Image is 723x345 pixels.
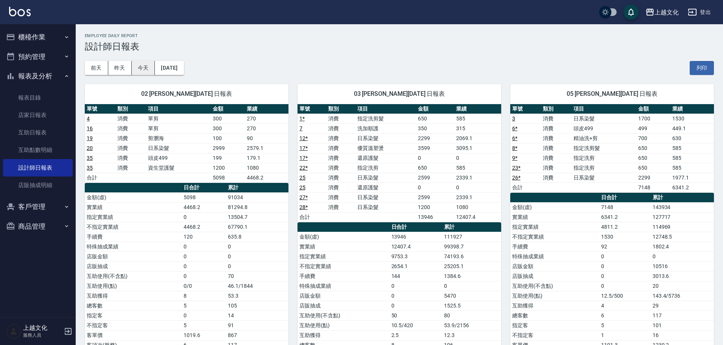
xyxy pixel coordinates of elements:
td: 單剪 [146,114,211,123]
td: 7148 [636,183,670,192]
td: 店販金額 [85,251,182,261]
td: 25205.1 [442,261,501,271]
td: 650 [636,153,670,163]
td: 互助使用(不含點) [298,311,390,320]
td: 互助使用(點) [298,320,390,330]
span: 05 [PERSON_NAME][DATE] 日報表 [519,90,705,98]
td: 53.9/2156 [442,320,501,330]
td: 金額(虛) [85,192,182,202]
td: 店販金額 [510,261,599,271]
td: 300 [211,123,245,133]
a: 25 [299,175,305,181]
td: 2654.1 [390,261,443,271]
th: 類別 [541,104,572,114]
div: 上越文化 [654,8,679,17]
td: 92 [599,242,650,251]
a: 店販抽成明細 [3,176,73,194]
td: 消費 [326,153,355,163]
td: 585 [454,163,501,173]
td: 0 [390,291,443,301]
td: 消費 [115,123,146,133]
td: 消費 [326,163,355,173]
th: 累計 [442,222,501,232]
td: 互助使用(點) [510,291,599,301]
th: 業績 [454,104,501,114]
td: 手續費 [85,232,182,242]
button: 預約管理 [3,47,73,67]
td: 日系染髮 [355,192,416,202]
td: 指定洗剪 [572,163,636,173]
th: 累計 [226,183,288,193]
button: 上越文化 [642,5,682,20]
td: 0 [651,251,714,261]
td: 0 [182,311,226,320]
span: 03 [PERSON_NAME][DATE] 日報表 [307,90,492,98]
td: 585 [454,114,501,123]
td: 143934 [651,202,714,212]
td: 101 [651,320,714,330]
td: 不指定實業績 [298,261,390,271]
td: 70 [226,271,288,281]
td: 0 [182,212,226,222]
button: 客戶管理 [3,197,73,217]
td: 315 [454,123,501,133]
a: 20 [87,145,93,151]
td: 消費 [541,153,572,163]
td: 消費 [541,163,572,173]
button: 昨天 [108,61,132,75]
td: 650 [416,114,454,123]
td: 消費 [541,114,572,123]
td: 合計 [85,173,115,183]
button: [DATE] [155,61,184,75]
td: 10.5/420 [390,320,443,330]
td: 0 [390,281,443,291]
td: 2339.1 [454,192,501,202]
td: 8 [182,291,226,301]
td: 指定實業績 [510,222,599,232]
table: a dense table [85,104,288,183]
button: 商品管理 [3,217,73,236]
td: 消費 [115,133,146,143]
td: 日系染髮 [355,173,416,183]
td: 270 [245,123,288,133]
th: 金額 [416,104,454,114]
td: 0 [182,271,226,281]
td: 互助使用(不含點) [510,281,599,291]
td: 4 [599,301,650,311]
td: 店販抽成 [298,301,390,311]
td: 互助使用(不含點) [85,271,182,281]
button: 前天 [85,61,108,75]
td: 67790.1 [226,222,288,232]
td: 合計 [298,212,326,222]
td: 消費 [115,114,146,123]
td: 12407.4 [390,242,443,251]
td: 90 [245,133,288,143]
td: 消費 [326,143,355,153]
td: 還原護髮 [355,153,416,163]
td: 1080 [245,163,288,173]
td: 5 [182,320,226,330]
a: 3 [512,116,515,122]
td: 合計 [510,183,541,192]
td: 0 [454,183,501,192]
button: save [623,5,639,20]
td: 81294.8 [226,202,288,212]
td: 2299 [636,173,670,183]
td: 消費 [115,163,146,173]
td: 4468.2 [245,173,288,183]
td: 6341.2 [670,183,714,192]
td: 9753.3 [390,251,443,261]
button: 櫃檯作業 [3,27,73,47]
td: 0 [599,261,650,271]
a: 互助點數明細 [3,141,73,159]
td: 互助使用(點) [85,281,182,291]
td: 金額(虛) [298,232,390,242]
td: 總客數 [85,301,182,311]
a: 報表目錄 [3,89,73,106]
td: 不指定實業績 [510,232,599,242]
td: 91034 [226,192,288,202]
td: 店販金額 [298,291,390,301]
td: 5098 [211,173,245,183]
td: 2599 [416,192,454,202]
td: 12.3 [442,330,501,340]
